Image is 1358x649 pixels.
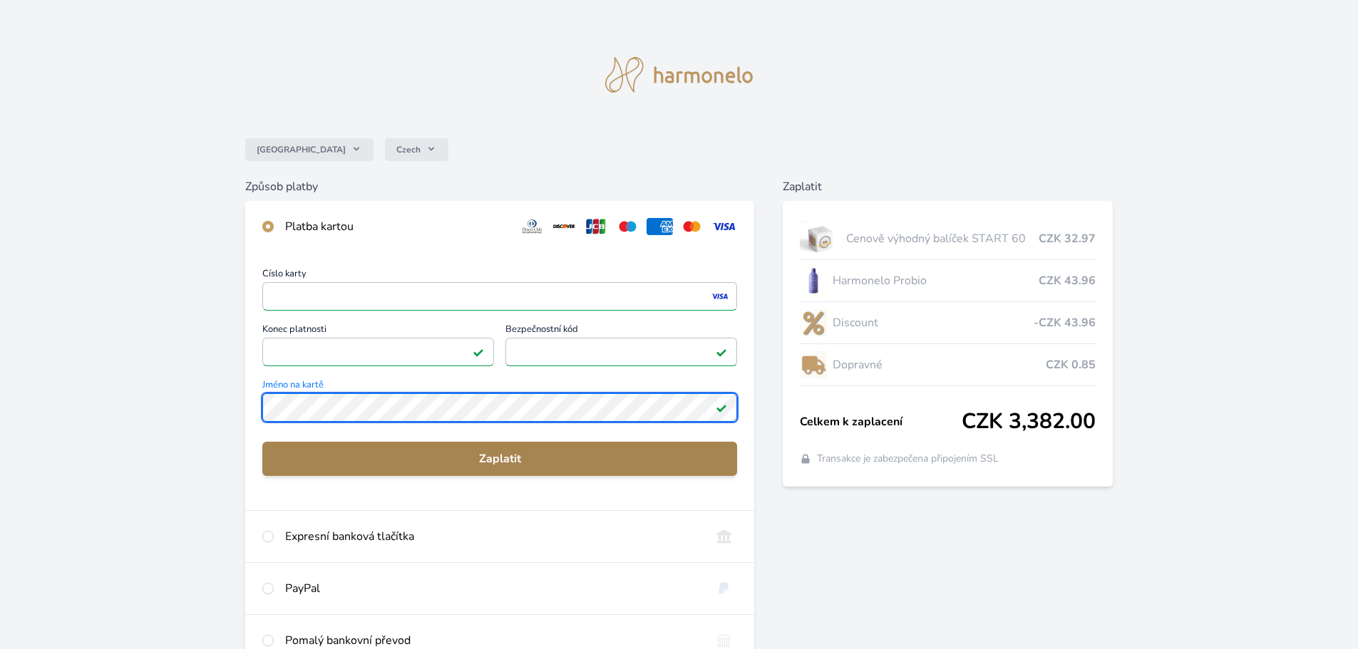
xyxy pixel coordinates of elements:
[711,632,737,649] img: bankTransfer_IBAN.svg
[1046,356,1096,373] span: CZK 0.85
[274,450,726,467] span: Zaplatit
[245,178,754,195] h6: Způsob platby
[800,347,827,383] img: delivery-lo.png
[817,452,999,466] span: Transakce je zabezpečena připojením SSL
[846,230,1039,247] span: Cenově výhodný balíček START 60
[711,580,737,597] img: paypal.svg
[710,290,729,303] img: visa
[679,218,705,235] img: mc.svg
[716,346,727,358] img: Platné pole
[833,272,1039,289] span: Harmonelo Probio
[285,632,699,649] div: Pomalý bankovní převod
[269,342,488,362] iframe: Iframe pro datum vypršení platnosti
[833,314,1034,331] span: Discount
[512,342,731,362] iframe: Iframe pro bezpečnostní kód
[647,218,673,235] img: amex.svg
[396,144,421,155] span: Czech
[833,356,1046,373] span: Dopravné
[262,393,737,422] input: Jméno na kartěPlatné pole
[385,138,448,161] button: Czech
[783,178,1113,195] h6: Zaplatit
[583,218,609,235] img: jcb.svg
[1039,230,1096,247] span: CZK 32.97
[605,57,753,93] img: logo.svg
[285,580,699,597] div: PayPal
[614,218,641,235] img: maestro.svg
[1039,272,1096,289] span: CZK 43.96
[262,442,737,476] button: Zaplatit
[551,218,577,235] img: discover.svg
[800,413,962,430] span: Celkem k zaplacení
[800,305,827,341] img: discount-lo.png
[711,528,737,545] img: onlineBanking_CZ.svg
[505,325,737,338] span: Bezpečnostní kód
[262,325,494,338] span: Konec platnosti
[962,409,1096,435] span: CZK 3,382.00
[473,346,484,358] img: Platné pole
[711,218,737,235] img: visa.svg
[245,138,374,161] button: [GEOGRAPHIC_DATA]
[257,144,346,155] span: [GEOGRAPHIC_DATA]
[262,380,737,393] span: Jméno na kartě
[1034,314,1096,331] span: -CZK 43.96
[800,221,840,256] img: start.jpg
[800,263,827,298] img: CLEAN_PROBIO_se_stinem_x-lo.jpg
[716,402,727,413] img: Platné pole
[262,269,737,282] span: Číslo karty
[285,528,699,545] div: Expresní banková tlačítka
[519,218,545,235] img: diners.svg
[285,218,508,235] div: Platba kartou
[269,286,731,306] iframe: Iframe pro číslo karty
